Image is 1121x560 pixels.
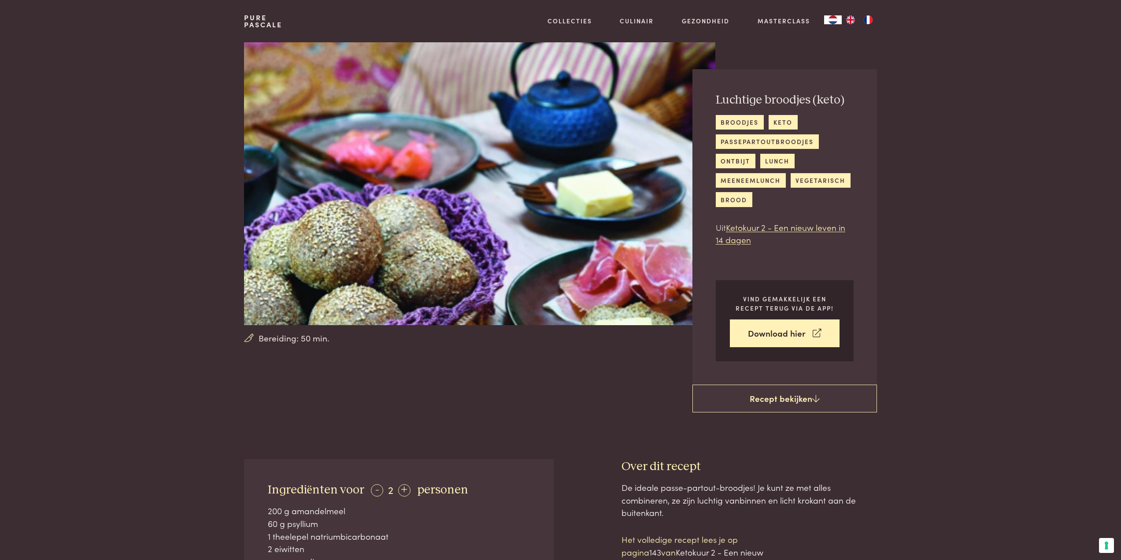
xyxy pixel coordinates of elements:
a: broodjes [716,115,764,130]
a: Download hier [730,319,840,347]
button: Uw voorkeuren voor toestemming voor trackingtechnologieën [1099,538,1114,553]
a: meeneemlunch [716,173,786,188]
aside: Language selected: Nederlands [824,15,877,24]
div: 200 g amandelmeel [268,504,530,517]
a: Culinair [620,16,654,26]
p: Vind gemakkelijk een recept terug via de app! [730,294,840,312]
a: ontbijt [716,154,755,168]
a: Gezondheid [682,16,729,26]
div: De ideale passe-partout-broodjes! Je kunt ze met alles combineren, ze zijn luchtig vanbinnen en l... [622,481,877,519]
a: EN [842,15,859,24]
a: Collecties [548,16,592,26]
div: 2 eiwitten [268,542,530,555]
div: 60 g psyllium [268,517,530,530]
a: brood [716,192,752,207]
span: personen [417,484,468,496]
a: passepartoutbroodjes [716,134,819,149]
a: keto [769,115,798,130]
img: Luchtige broodjes (keto) [244,42,715,325]
ul: Language list [842,15,877,24]
a: NL [824,15,842,24]
p: Uit [716,221,854,246]
a: PurePascale [244,14,282,28]
div: Language [824,15,842,24]
div: + [398,484,411,497]
a: Masterclass [758,16,810,26]
h3: Over dit recept [622,459,877,475]
a: vegetarisch [791,173,851,188]
a: FR [859,15,877,24]
span: Bereiding: 50 min. [259,332,329,345]
a: Recept bekijken [692,385,877,413]
div: 1 theelepel natriumbicarbonaat [268,530,530,543]
span: 143 [649,546,661,558]
a: Ketokuur 2 - Een nieuw leven in 14 dagen [716,221,845,246]
div: - [371,484,383,497]
h2: Luchtige broodjes (keto) [716,93,854,108]
span: Ingrediënten voor [268,484,364,496]
span: 2 [388,482,393,497]
a: lunch [760,154,795,168]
